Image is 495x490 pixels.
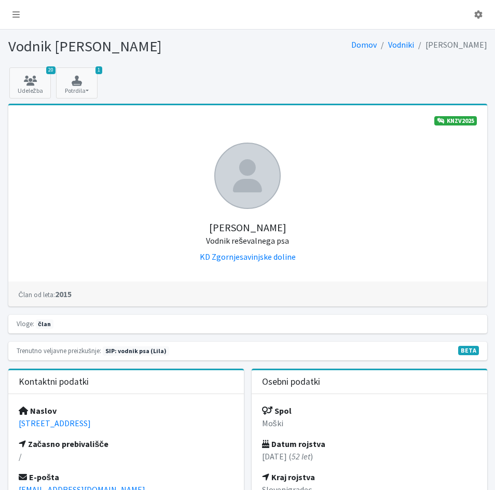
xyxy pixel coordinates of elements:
span: 20 [46,66,56,74]
em: 52 let [292,451,310,461]
strong: Naslov [19,405,57,416]
strong: Spol [262,405,292,416]
span: član [36,319,53,329]
p: [DATE] ( ) [262,450,477,463]
small: Član od leta: [19,290,55,299]
p: / [19,450,233,463]
span: Naslednja preizkušnja: jesen 2026 [103,346,169,356]
a: 20 Udeležba [9,67,51,99]
h3: Kontaktni podatki [19,376,89,387]
strong: Začasno prebivališče [19,439,109,449]
a: Domov [351,39,377,50]
li: [PERSON_NAME] [414,37,487,52]
h3: Osebni podatki [262,376,320,387]
span: V fazi razvoja [458,346,479,355]
strong: E-pošta [19,472,60,482]
a: KNZV2025 [434,116,477,125]
small: Vodnik reševalnega psa [206,235,289,246]
a: [STREET_ADDRESS] [19,418,91,428]
button: 1 Potrdila [56,67,98,99]
strong: 2015 [19,289,72,299]
span: 1 [95,66,102,74]
h5: [PERSON_NAME] [19,209,477,246]
small: Vloge: [17,319,34,328]
a: KD Zgornjesavinjske doline [200,251,296,262]
h1: Vodnik [PERSON_NAME] [8,37,244,55]
p: Moški [262,417,477,429]
strong: Kraj rojstva [262,472,315,482]
strong: Datum rojstva [262,439,325,449]
small: Trenutno veljavne preizkušnje: [17,346,101,355]
a: Vodniki [388,39,414,50]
